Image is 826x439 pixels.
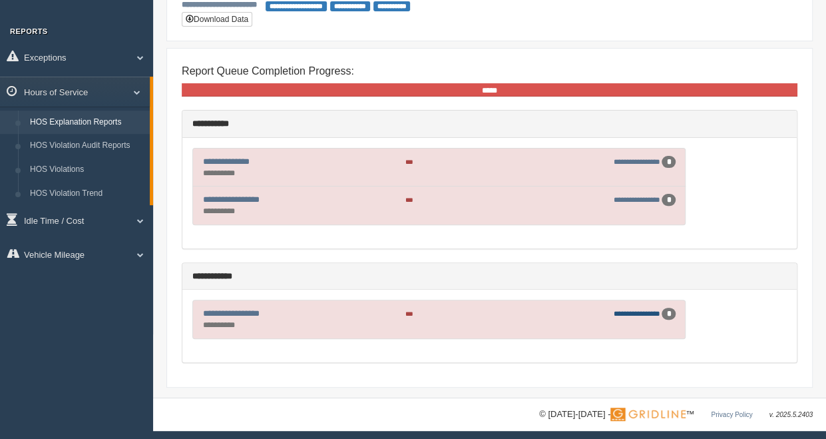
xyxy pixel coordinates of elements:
a: HOS Explanation Reports [24,111,150,135]
h4: Report Queue Completion Progress: [182,65,797,77]
a: HOS Violation Audit Reports [24,134,150,158]
a: HOS Violation Trend [24,182,150,206]
div: © [DATE]-[DATE] - ™ [539,408,813,422]
a: HOS Violations [24,158,150,182]
a: Privacy Policy [711,411,752,418]
img: Gridline [610,408,686,421]
button: Download Data [182,12,252,27]
span: v. 2025.5.2403 [769,411,813,418]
